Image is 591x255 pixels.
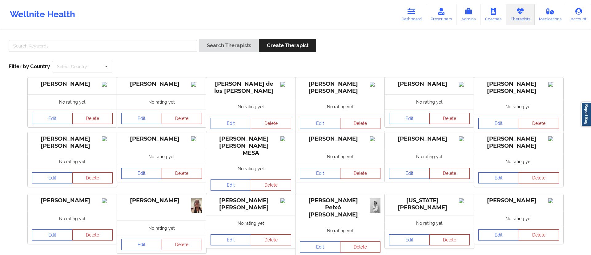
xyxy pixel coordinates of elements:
div: [PERSON_NAME] de los [PERSON_NAME] [211,80,291,95]
a: Therapists [506,4,535,25]
a: Edit [300,118,340,129]
button: Delete [251,234,291,245]
div: [PERSON_NAME] [PERSON_NAME] MESA [211,135,291,157]
button: Delete [162,239,202,250]
button: Delete [429,234,470,245]
a: Edit [32,172,73,183]
a: Edit [300,241,340,253]
div: No rating yet [295,99,385,114]
div: [PERSON_NAME] [121,197,202,204]
img: Image%2Fplaceholer-image.png [548,198,559,203]
button: Delete [162,113,202,124]
div: No rating yet [28,94,117,109]
img: Image%2Fplaceholer-image.png [548,82,559,87]
a: Edit [211,234,251,245]
img: Image%2Fplaceholer-image.png [370,82,380,87]
a: Admins [456,4,480,25]
div: [PERSON_NAME] [300,135,380,142]
div: [PERSON_NAME] [478,197,559,204]
img: Image%2Fplaceholer-image.png [102,82,113,87]
div: No rating yet [206,99,295,114]
div: No rating yet [28,211,117,226]
img: a150a726-c49f-4f9c-bc28-931143bfcc31_e3aea6d4-87d8-48a9-9493-29ee4b367fbfIMG_0263.jpeg [370,198,380,213]
div: No rating yet [295,149,385,164]
button: Delete [251,179,291,191]
div: Select Country [57,64,87,69]
div: [PERSON_NAME] [32,80,113,88]
button: Delete [519,118,559,129]
div: [PERSON_NAME] [PERSON_NAME] [32,135,113,150]
button: Delete [251,118,291,129]
div: No rating yet [117,94,206,109]
button: Create Therapist [259,39,316,52]
div: [PERSON_NAME] [32,197,113,204]
img: Image%2Fplaceholer-image.png [459,198,470,203]
img: Image%2Fplaceholer-image.png [548,136,559,141]
button: Delete [340,168,381,179]
a: Edit [389,168,430,179]
button: Delete [162,168,202,179]
a: Edit [121,168,162,179]
div: No rating yet [385,94,474,109]
a: Edit [478,118,519,129]
a: Prescribers [426,4,457,25]
img: Image%2Fplaceholer-image.png [370,136,380,141]
a: Edit [211,179,251,191]
img: Image%2Fplaceholer-image.png [459,136,470,141]
img: Image%2Fplaceholer-image.png [280,136,291,141]
button: Delete [72,172,113,183]
img: Image%2Fplaceholer-image.png [191,136,202,141]
button: Delete [519,172,559,183]
div: No rating yet [385,149,474,164]
img: 492a5b5a-8856-4d69-9c63-9f7af5b21f3d_Headshot.jpeg [191,198,202,213]
a: Edit [121,239,162,250]
a: Edit [478,229,519,241]
a: Edit [389,113,430,124]
a: Edit [389,234,430,245]
img: Image%2Fplaceholer-image.png [102,136,113,141]
div: No rating yet [474,154,563,169]
button: Delete [429,113,470,124]
a: Edit [300,168,340,179]
div: [PERSON_NAME] [121,80,202,88]
div: [US_STATE][PERSON_NAME] [389,197,470,211]
a: Account [566,4,591,25]
div: No rating yet [206,216,295,231]
span: Filter by Country [9,63,50,69]
a: Coaches [480,4,506,25]
div: [PERSON_NAME] [PERSON_NAME] [478,135,559,150]
img: Image%2Fplaceholer-image.png [102,198,113,203]
img: Image%2Fplaceholer-image.png [280,82,291,87]
div: No rating yet [28,154,117,169]
button: Delete [519,229,559,241]
img: Image%2Fplaceholer-image.png [459,82,470,87]
img: Image%2Fplaceholer-image.png [191,82,202,87]
button: Search Therapists [199,39,259,52]
div: [PERSON_NAME] [121,135,202,142]
a: Edit [32,113,73,124]
img: Image%2Fplaceholer-image.png [280,198,291,203]
a: Dashboard [397,4,426,25]
button: Delete [340,118,381,129]
div: [PERSON_NAME] [389,135,470,142]
a: Report Bug [581,102,591,126]
a: Edit [478,172,519,183]
a: Edit [32,229,73,241]
div: No rating yet [117,149,206,164]
a: Medications [535,4,566,25]
div: [PERSON_NAME] [PERSON_NAME] [478,80,559,95]
button: Delete [72,229,113,241]
div: [PERSON_NAME] [389,80,470,88]
a: Edit [211,118,251,129]
div: No rating yet [117,220,206,236]
div: No rating yet [295,223,385,238]
div: [PERSON_NAME] [PERSON_NAME] [211,197,291,211]
div: No rating yet [474,211,563,226]
div: [PERSON_NAME] [PERSON_NAME] [300,80,380,95]
input: Search Keywords [9,40,197,52]
div: No rating yet [474,99,563,114]
div: [PERSON_NAME] Peixó [PERSON_NAME] [300,197,380,218]
button: Delete [72,113,113,124]
button: Delete [340,241,381,253]
button: Delete [429,168,470,179]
